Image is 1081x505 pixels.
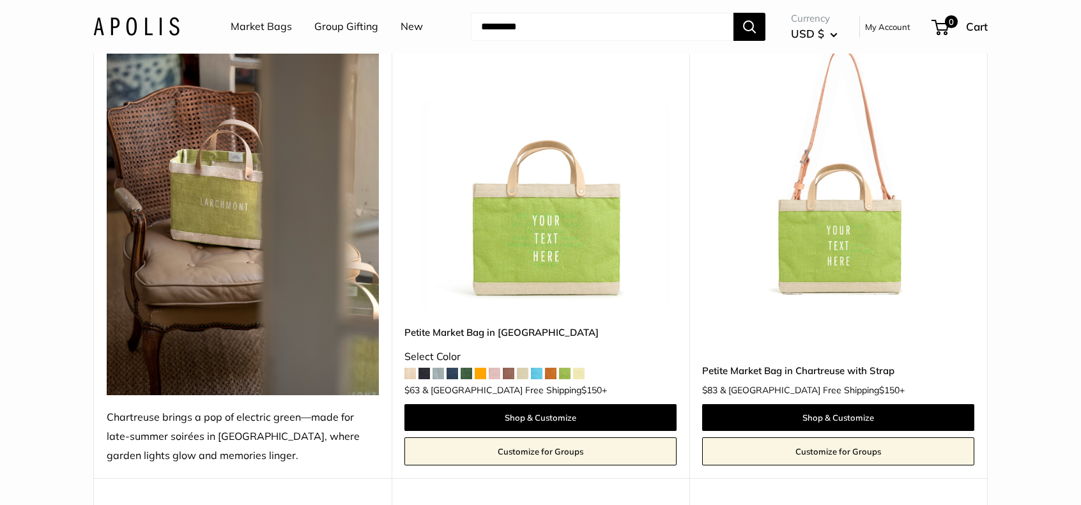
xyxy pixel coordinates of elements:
a: Petite Market Bag in Chartreuse with Strap [702,363,974,378]
a: Shop & Customize [702,404,974,431]
span: & [GEOGRAPHIC_DATA] Free Shipping + [720,386,905,395]
span: $83 [702,384,717,396]
img: Petite Market Bag in Chartreuse [404,36,677,308]
a: Customize for Groups [404,437,677,465]
a: Market Bags [231,17,292,36]
a: Customize for Groups [702,437,974,465]
a: Shop & Customize [404,404,677,431]
span: Cart [966,20,988,33]
span: USD $ [791,27,824,40]
img: Chartreuse brings a pop of electric green—made for late-summer soirées in Larchmont, where garden... [107,36,379,396]
span: 0 [945,15,958,28]
span: Currency [791,10,838,27]
div: Chartreuse brings a pop of electric green—made for late-summer soirées in [GEOGRAPHIC_DATA], wher... [107,408,379,465]
input: Search... [471,13,733,41]
span: $150 [581,384,602,396]
a: 0 Cart [933,17,988,37]
span: $63 [404,384,420,396]
a: Petite Market Bag in [GEOGRAPHIC_DATA] [404,325,677,340]
img: Petite Market Bag in Chartreuse with Strap [702,36,974,308]
img: Apolis [93,17,180,36]
div: Select Color [404,347,677,366]
span: $150 [879,384,900,396]
a: My Account [865,19,910,34]
a: Petite Market Bag in ChartreusePetite Market Bag in Chartreuse [404,36,677,308]
button: USD $ [791,24,838,44]
a: Group Gifting [314,17,378,36]
span: & [GEOGRAPHIC_DATA] Free Shipping + [422,386,607,395]
a: New [401,17,423,36]
a: Petite Market Bag in Chartreuse with StrapPetite Market Bag in Chartreuse with Strap [702,36,974,308]
button: Search [733,13,765,41]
